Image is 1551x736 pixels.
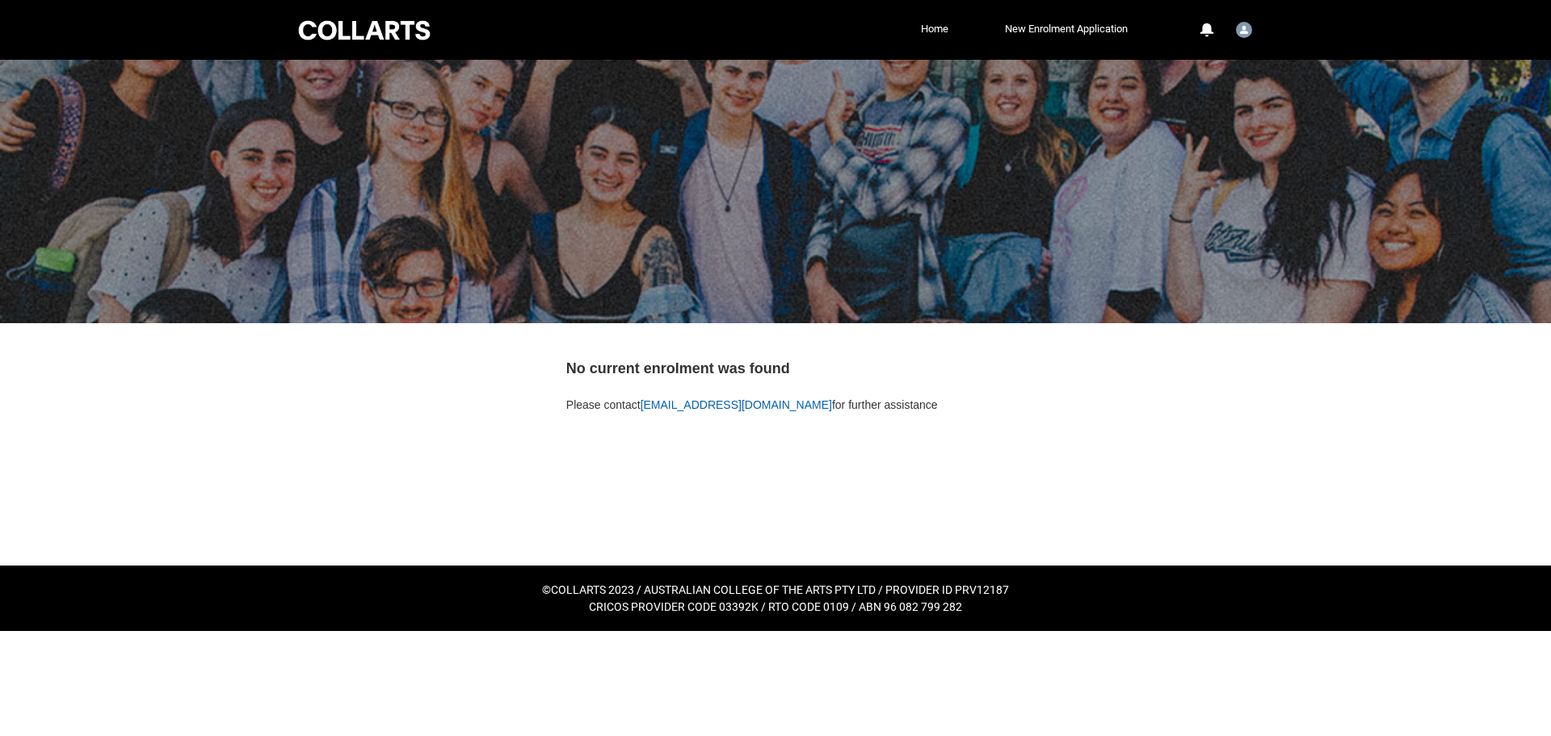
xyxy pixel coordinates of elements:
[1001,17,1132,41] a: New Enrolment Application
[641,398,832,411] a: [EMAIL_ADDRESS][DOMAIN_NAME]
[566,398,938,411] span: Please contact for further assistance
[566,360,790,376] span: No current enrolment was found
[1232,15,1256,41] button: User Profile Student.jfinnie.6382
[917,17,952,41] a: Home
[1236,22,1252,38] img: Student.jfinnie.6382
